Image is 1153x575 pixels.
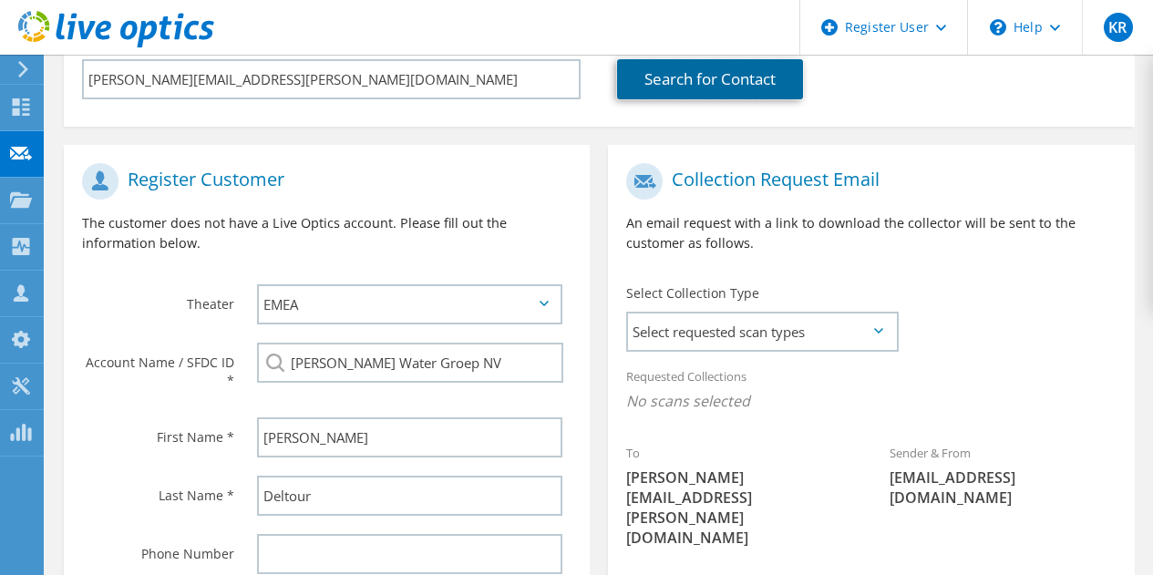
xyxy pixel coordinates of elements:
div: Requested Collections [608,357,1134,425]
label: First Name * [82,417,234,447]
svg: \n [990,19,1006,36]
span: [EMAIL_ADDRESS][DOMAIN_NAME] [890,467,1117,508]
span: [PERSON_NAME][EMAIL_ADDRESS][PERSON_NAME][DOMAIN_NAME] [626,467,853,548]
label: Last Name * [82,476,234,505]
div: Sender & From [871,434,1135,517]
span: Select requested scan types [628,313,896,350]
div: To [608,434,871,557]
p: The customer does not have a Live Optics account. Please fill out the information below. [82,213,571,253]
p: An email request with a link to download the collector will be sent to the customer as follows. [626,213,1116,253]
h1: Register Customer [82,163,562,200]
h1: Collection Request Email [626,163,1107,200]
span: KR [1104,13,1133,42]
label: Theater [82,284,234,313]
label: Phone Number [82,534,234,563]
label: Select Collection Type [626,284,759,303]
span: No scans selected [626,391,1116,411]
label: Account Name / SFDC ID * [82,343,234,390]
a: Search for Contact [617,59,803,99]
